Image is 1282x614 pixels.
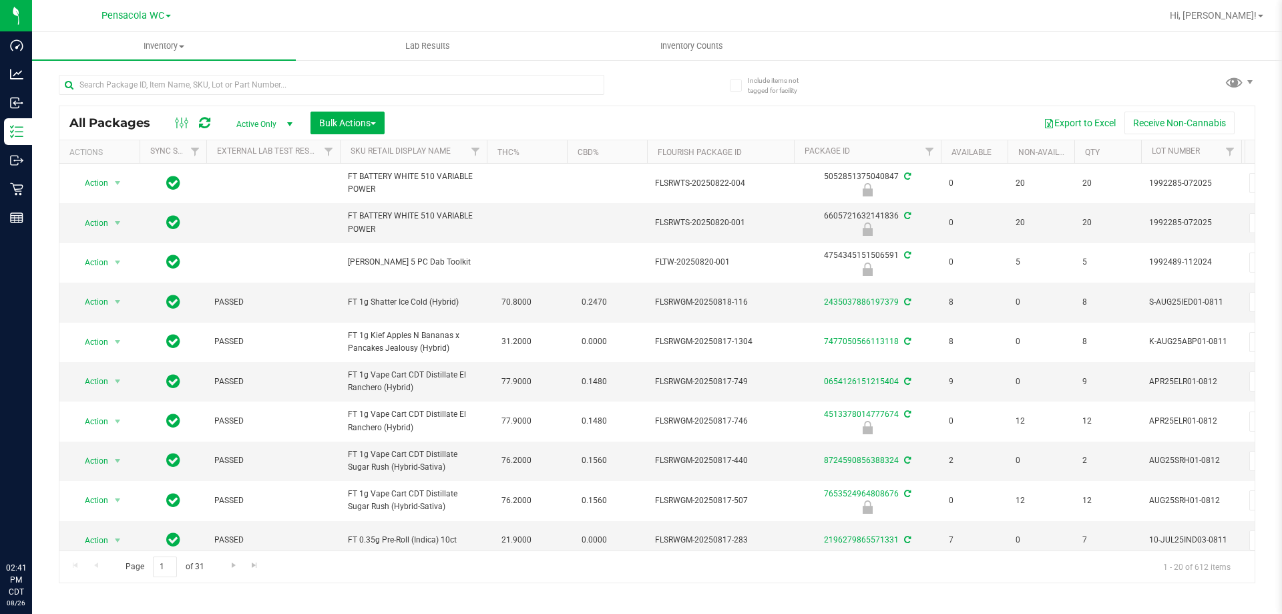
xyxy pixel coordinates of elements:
[348,210,479,235] span: FT BATTERY WHITE 510 VARIABLE POWER
[110,214,126,233] span: select
[110,412,126,431] span: select
[949,494,1000,507] span: 0
[1082,335,1133,348] span: 8
[348,329,479,355] span: FT 1g Kief Apples N Bananas x Pancakes Jealousy (Hybrid)
[495,372,538,392] span: 77.9000
[1219,140,1241,163] a: Filter
[1082,256,1133,269] span: 5
[902,251,911,260] span: Sync from Compliance System
[214,375,332,388] span: PASSED
[495,491,538,510] span: 76.2000
[824,535,899,545] a: 2196279865571331
[10,154,23,167] inline-svg: Outbound
[348,488,479,513] span: FT 1g Vape Cart CDT Distillate Sugar Rush (Hybrid-Sativa)
[1149,415,1233,428] span: APR25ELR01-0812
[575,412,614,431] span: 0.1480
[655,177,786,190] span: FLSRWTS-20250822-004
[949,177,1000,190] span: 0
[32,40,296,52] span: Inventory
[153,557,177,577] input: 1
[110,333,126,351] span: select
[1082,296,1133,309] span: 8
[902,172,911,181] span: Sync from Compliance System
[10,211,23,224] inline-svg: Reports
[1082,375,1133,388] span: 9
[73,372,109,391] span: Action
[348,256,479,269] span: [PERSON_NAME] 5 PC Dab Toolkit
[578,148,599,157] a: CBD%
[166,530,180,549] span: In Sync
[949,256,1000,269] span: 0
[10,125,23,138] inline-svg: Inventory
[655,375,786,388] span: FLSRWGM-20250817-749
[245,557,264,575] a: Go to the last page
[10,39,23,52] inline-svg: Dashboard
[10,67,23,81] inline-svg: Analytics
[150,146,202,156] a: Sync Status
[110,174,126,192] span: select
[348,296,479,309] span: FT 1g Shatter Ice Cold (Hybrid)
[1149,454,1233,467] span: AUG25SRH01-0812
[575,372,614,392] span: 0.1480
[32,32,296,60] a: Inventory
[73,412,109,431] span: Action
[1035,112,1124,134] button: Export to Excel
[1152,146,1200,156] a: Lot Number
[69,148,134,157] div: Actions
[351,146,451,156] a: Sku Retail Display Name
[1082,216,1133,229] span: 20
[951,148,992,157] a: Available
[1149,256,1233,269] span: 1992489-112024
[184,140,206,163] a: Filter
[824,297,899,307] a: 2435037886197379
[902,377,911,386] span: Sync from Compliance System
[642,40,741,52] span: Inventory Counts
[73,491,109,510] span: Action
[949,415,1000,428] span: 0
[1016,375,1066,388] span: 0
[1149,494,1233,507] span: AUG25SRH01-0812
[560,32,823,60] a: Inventory Counts
[1170,10,1257,21] span: Hi, [PERSON_NAME]!
[110,531,126,550] span: select
[214,494,332,507] span: PASSED
[575,293,614,312] span: 0.2470
[824,410,899,419] a: 4513378014777674
[465,140,487,163] a: Filter
[902,489,911,498] span: Sync from Compliance System
[902,337,911,346] span: Sync from Compliance System
[59,75,604,95] input: Search Package ID, Item Name, SKU, Lot or Part Number...
[792,249,943,275] div: 4754345151506591
[655,256,786,269] span: FLTW-20250820-001
[575,451,614,470] span: 0.1560
[73,293,109,311] span: Action
[1016,296,1066,309] span: 0
[166,253,180,271] span: In Sync
[1082,454,1133,467] span: 2
[166,213,180,232] span: In Sync
[792,500,943,514] div: Administrative Hold
[655,454,786,467] span: FLSRWGM-20250817-440
[949,216,1000,229] span: 0
[495,530,538,550] span: 21.9000
[824,489,899,498] a: 7653524964808676
[1082,534,1133,547] span: 7
[348,448,479,474] span: FT 1g Vape Cart CDT Distillate Sugar Rush (Hybrid-Sativa)
[655,534,786,547] span: FLSRWGM-20250817-283
[1016,415,1066,428] span: 12
[1149,534,1233,547] span: 10-JUL25IND03-0811
[748,75,815,96] span: Include items not tagged for facility
[655,494,786,507] span: FLSRWGM-20250817-507
[73,333,109,351] span: Action
[1016,494,1066,507] span: 12
[1124,112,1235,134] button: Receive Non-Cannabis
[792,170,943,196] div: 5052851375040847
[1018,148,1078,157] a: Non-Available
[166,491,180,510] span: In Sync
[110,372,126,391] span: select
[214,335,332,348] span: PASSED
[73,531,109,550] span: Action
[1082,177,1133,190] span: 20
[1016,216,1066,229] span: 20
[348,534,479,547] span: FT 0.35g Pre-Roll (Indica) 10ct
